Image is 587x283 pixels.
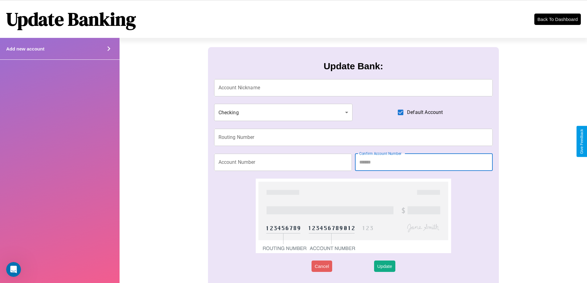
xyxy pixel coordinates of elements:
[534,14,581,25] button: Back To Dashboard
[6,6,136,32] h1: Update Banking
[407,109,443,116] span: Default Account
[6,46,44,51] h4: Add new account
[256,179,451,253] img: check
[6,262,21,277] iframe: Intercom live chat
[359,151,402,156] label: Confirm Account Number
[580,129,584,154] div: Give Feedback
[324,61,383,71] h3: Update Bank:
[374,261,395,272] button: Update
[312,261,332,272] button: Cancel
[214,104,353,121] div: Checking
